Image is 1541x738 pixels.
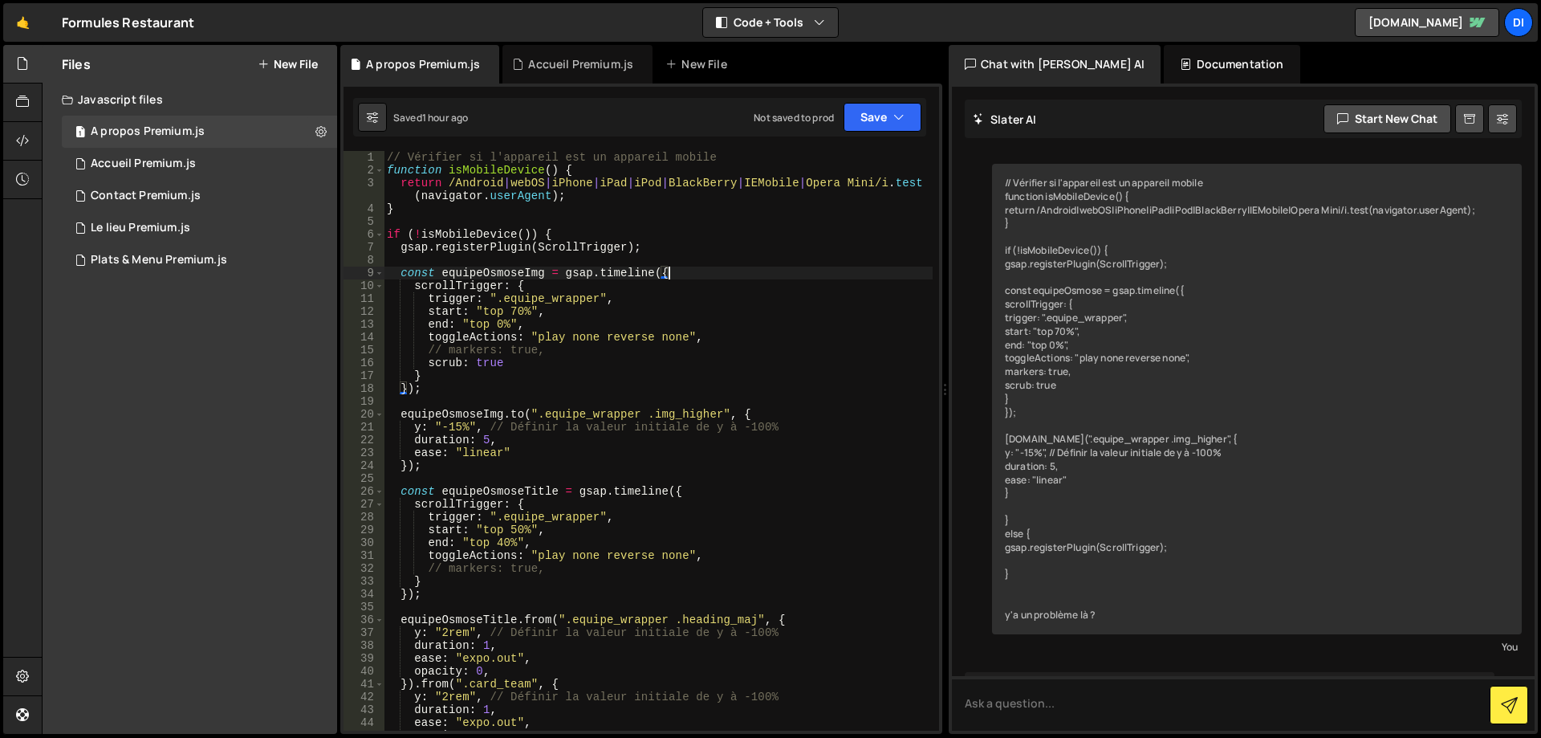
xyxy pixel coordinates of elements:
[528,56,633,72] div: Accueil Premium.js
[344,511,384,524] div: 28
[344,575,384,588] div: 33
[344,588,384,601] div: 34
[344,177,384,202] div: 3
[344,524,384,536] div: 29
[344,678,384,691] div: 41
[393,111,468,124] div: Saved
[344,485,384,498] div: 26
[75,127,85,140] span: 1
[844,103,921,132] button: Save
[754,111,834,124] div: Not saved to prod
[344,434,384,446] div: 22
[344,357,384,369] div: 16
[344,652,384,665] div: 39
[344,254,384,267] div: 8
[422,111,469,124] div: 1 hour ago
[62,180,337,212] div: 15913/42653.js
[344,318,384,331] div: 13
[344,691,384,703] div: 42
[996,638,1518,655] div: You
[91,189,201,203] div: Contact Premium.js
[344,472,384,485] div: 25
[344,446,384,459] div: 23
[344,562,384,575] div: 32
[62,55,91,73] h2: Files
[91,124,205,139] div: A propos Premium.js
[703,8,838,37] button: Code + Tools
[258,58,318,71] button: New File
[91,253,227,267] div: Plats & Menu Premium.js
[344,549,384,562] div: 31
[973,112,1037,127] h2: Slater AI
[949,45,1161,84] div: Chat with [PERSON_NAME] AI
[62,13,194,32] div: Formules Restaurant
[344,626,384,639] div: 37
[62,244,337,276] div: 15913/42649.js
[344,202,384,215] div: 4
[1355,8,1499,37] a: [DOMAIN_NAME]
[665,56,733,72] div: New File
[344,395,384,408] div: 19
[366,56,480,72] div: A propos Premium.js
[344,703,384,716] div: 43
[344,241,384,254] div: 7
[344,215,384,228] div: 5
[344,614,384,626] div: 36
[344,279,384,292] div: 10
[91,157,196,171] div: Accueil Premium.js
[344,369,384,382] div: 17
[3,3,43,42] a: 🤙
[344,639,384,652] div: 38
[344,331,384,344] div: 14
[344,498,384,511] div: 27
[344,716,384,729] div: 44
[344,164,384,177] div: 2
[344,601,384,614] div: 35
[344,292,384,305] div: 11
[344,267,384,279] div: 9
[62,212,337,244] div: 15913/42650.js
[344,536,384,549] div: 30
[62,148,337,180] div: 15913/42486.js
[344,459,384,472] div: 24
[344,151,384,164] div: 1
[992,164,1522,634] div: // Vérifier si l'appareil est un appareil mobile function isMobileDevice() { return /Android|webO...
[344,382,384,395] div: 18
[344,305,384,318] div: 12
[1504,8,1533,37] a: di
[91,221,190,235] div: Le lieu Premium.js
[43,84,337,116] div: Javascript files
[344,344,384,357] div: 15
[62,116,337,148] div: 15913/42605.js
[1164,45,1299,84] div: Documentation
[344,665,384,678] div: 40
[344,408,384,421] div: 20
[344,421,384,434] div: 21
[1323,104,1451,133] button: Start new chat
[344,228,384,241] div: 6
